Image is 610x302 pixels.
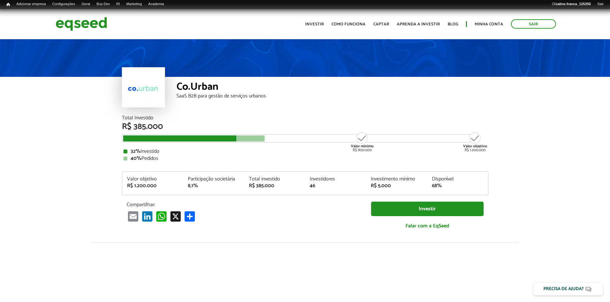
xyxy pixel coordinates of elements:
a: RI [113,2,123,7]
a: Academia [145,2,167,7]
a: Bus Dev [93,2,113,7]
a: WhatsApp [155,211,168,222]
img: EqSeed [56,15,107,32]
a: LinkedIn [141,211,154,222]
div: 68% [432,183,483,188]
a: Investir [305,22,324,26]
a: X [169,211,182,222]
div: R$ 5.000 [371,183,422,188]
a: Sair [594,2,607,7]
a: Adicionar empresa [13,2,49,7]
strong: aline.franca_125350 [558,2,591,6]
a: Falar com a EqSeed [371,219,484,233]
span: Início [6,2,10,7]
div: Valor objetivo [127,177,178,182]
div: Total investido [249,177,300,182]
div: R$ 385.000 [122,123,488,131]
div: Investidores [310,177,361,182]
a: Configurações [49,2,78,7]
p: Compartilhar: [127,202,361,208]
div: 46 [310,183,361,188]
div: R$ 800.000 [350,132,374,152]
div: R$ 385.000 [249,183,300,188]
a: Como funciona [332,22,366,26]
strong: 40% [131,154,141,163]
a: Sair [511,19,556,29]
a: Blog [448,22,458,26]
div: Investido [123,149,487,154]
a: Marketing [123,2,145,7]
a: Geral [78,2,93,7]
a: Email [127,211,140,222]
div: Participação societária [188,177,239,182]
a: Início [3,2,13,8]
div: Pedidos [123,156,487,161]
div: Total Investido [122,115,488,121]
a: Compartilhar [183,211,196,222]
strong: 32% [131,147,141,156]
div: Co.Urban [177,82,488,94]
a: Oláaline.franca_125350 [549,2,594,7]
a: Aprenda a investir [397,22,440,26]
strong: Valor mínimo [351,143,374,149]
strong: Valor objetivo [463,143,487,149]
div: Investimento mínimo [371,177,422,182]
div: R$ 1.200.000 [127,183,178,188]
a: Minha conta [475,22,503,26]
a: Investir [371,202,484,216]
div: 8,1% [188,183,239,188]
div: SaaS B2B para gestão de serviços urbanos [177,94,488,99]
div: Disponível [432,177,483,182]
div: R$ 1.200.000 [463,132,487,152]
a: Captar [373,22,389,26]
